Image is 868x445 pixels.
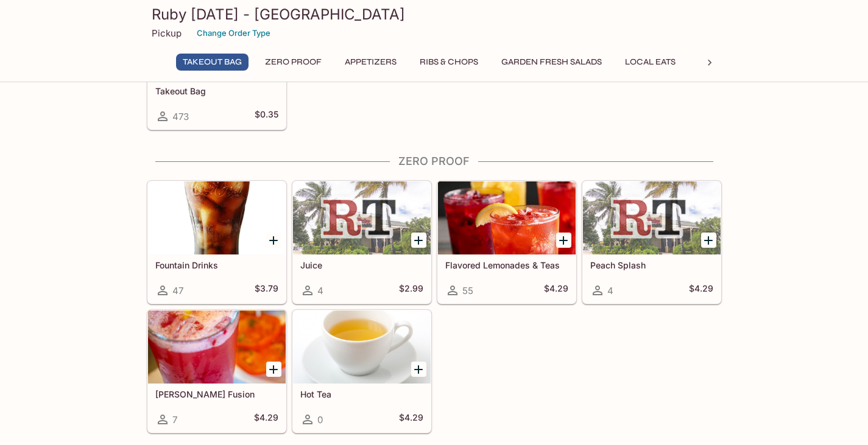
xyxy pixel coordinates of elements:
[172,285,183,296] span: 47
[172,414,177,426] span: 7
[155,260,278,270] h5: Fountain Drinks
[689,283,713,298] h5: $4.29
[445,260,568,270] h5: Flavored Lemonades & Teas
[317,285,323,296] span: 4
[317,414,323,426] span: 0
[590,260,713,270] h5: Peach Splash
[399,283,423,298] h5: $2.99
[152,27,182,39] p: Pickup
[254,412,278,427] h5: $4.29
[411,233,426,248] button: Add Juice
[399,412,423,427] h5: $4.29
[544,283,568,298] h5: $4.29
[155,389,278,399] h5: [PERSON_NAME] Fusion
[266,362,281,377] button: Add Berry Fusion
[411,362,426,377] button: Add Hot Tea
[191,24,276,43] button: Change Order Type
[300,389,423,399] h5: Hot Tea
[701,233,716,248] button: Add Peach Splash
[438,181,576,254] div: Flavored Lemonades & Teas
[172,111,189,122] span: 473
[338,54,403,71] button: Appetizers
[152,5,717,24] h3: Ruby [DATE] - [GEOGRAPHIC_DATA]
[582,181,721,304] a: Peach Splash4$4.29
[437,181,576,304] a: Flavored Lemonades & Teas55$4.29
[147,155,722,168] h4: Zero Proof
[147,310,286,433] a: [PERSON_NAME] Fusion7$4.29
[292,181,431,304] a: Juice4$2.99
[293,181,431,254] div: Juice
[255,109,278,124] h5: $0.35
[413,54,485,71] button: Ribs & Chops
[258,54,328,71] button: Zero Proof
[148,310,286,384] div: Berry Fusion
[692,54,747,71] button: Chicken
[176,54,249,71] button: Takeout Bag
[556,233,571,248] button: Add Flavored Lemonades & Teas
[618,54,682,71] button: Local Eats
[148,181,286,254] div: Fountain Drinks
[266,233,281,248] button: Add Fountain Drinks
[495,54,609,71] button: Garden Fresh Salads
[255,283,278,298] h5: $3.79
[155,86,278,96] h5: Takeout Bag
[293,310,431,384] div: Hot Tea
[583,181,721,254] div: Peach Splash
[292,310,431,433] a: Hot Tea0$4.29
[462,285,473,296] span: 55
[607,285,613,296] span: 4
[300,260,423,270] h5: Juice
[147,181,286,304] a: Fountain Drinks47$3.79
